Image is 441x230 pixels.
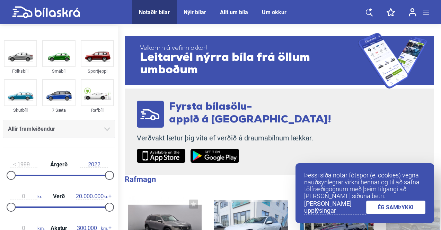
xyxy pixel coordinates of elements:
a: Allt um bíla [220,9,248,16]
div: Fólksbíll [4,67,37,75]
span: Verð [51,194,67,199]
div: Smábíl [42,67,76,75]
div: Rafbíll [81,106,114,114]
span: Fyrsta bílasölu- appið á [GEOGRAPHIC_DATA]! [169,102,331,125]
div: 7 Sæta [42,106,76,114]
p: Verðvakt lætur þig vita ef verðið á draumabílnum lækkar. [137,134,331,142]
div: Sportjeppi [81,67,114,75]
a: ÉG SAMÞYKKI [366,201,426,214]
b: Rafmagn [125,175,156,184]
span: Árgerð [48,162,69,167]
a: Nýir bílar [184,9,206,16]
span: kr. [76,193,108,200]
a: [PERSON_NAME] upplýsingar [304,200,366,214]
img: user-login.svg [409,8,416,17]
a: Um okkur [262,9,286,16]
div: Skutbíll [4,106,37,114]
a: Velkomin á vefinn okkar!Leitarvél nýrra bíla frá öllum umboðum [125,33,434,89]
p: Þessi síða notar fótspor (e. cookies) vegna nauðsynlegrar virkni hennar og til að safna tölfræðig... [304,172,425,200]
a: Notaðir bílar [139,9,170,16]
span: Velkomin á vefinn okkar! [140,45,358,52]
span: Leitarvél nýrra bíla frá öllum umboðum [140,52,358,77]
span: Allir framleiðendur [8,124,55,134]
span: kr. [10,193,42,200]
